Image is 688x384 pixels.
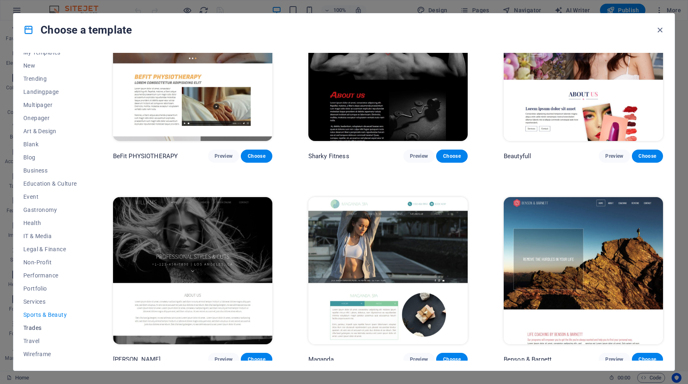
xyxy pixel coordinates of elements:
span: Non-Profit [23,259,77,266]
span: Preview [605,356,623,363]
button: Non-Profit [23,256,77,269]
span: Choose [443,153,461,159]
span: Multipager [23,102,77,108]
button: Multipager [23,98,77,111]
button: Wireframe [23,348,77,361]
button: Legal & Finance [23,243,77,256]
p: Benson & Barnett [504,355,552,364]
button: Services [23,295,77,308]
span: Choose [247,356,265,363]
h4: Choose a template [23,23,132,36]
button: Education & Culture [23,177,77,190]
span: Education & Culture [23,180,77,187]
span: Onepager [23,115,77,121]
button: Preview [599,353,630,366]
img: Maganda [308,197,468,344]
button: Trending [23,72,77,85]
button: Preview [403,353,435,366]
span: Preview [410,356,428,363]
span: Gastronomy [23,207,77,213]
span: Preview [605,153,623,159]
span: Blank [23,141,77,148]
span: Choose [638,153,656,159]
button: Choose [436,353,467,366]
button: IT & Media [23,229,77,243]
span: Landingpage [23,89,77,95]
span: Choose [247,153,265,159]
p: Maganda [308,355,334,364]
button: Landingpage [23,85,77,98]
span: Services [23,298,77,305]
p: BeFit PHYSIOTHERAPY [113,152,178,160]
button: Business [23,164,77,177]
button: Event [23,190,77,203]
span: Preview [410,153,428,159]
button: Choose [241,353,272,366]
button: Choose [241,150,272,163]
span: Event [23,193,77,200]
p: [PERSON_NAME] [113,355,161,364]
button: Preview [208,150,239,163]
span: Preview [215,153,233,159]
span: Legal & Finance [23,246,77,252]
span: Choose [443,356,461,363]
button: Preview [599,150,630,163]
button: Health [23,216,77,229]
button: Choose [632,353,663,366]
button: Choose [632,150,663,163]
button: Travel [23,334,77,348]
span: Trades [23,325,77,331]
button: Sports & Beauty [23,308,77,321]
button: New [23,59,77,72]
span: Trending [23,75,77,82]
button: Performance [23,269,77,282]
span: Preview [215,356,233,363]
button: Trades [23,321,77,334]
p: Sharky Fitness [308,152,349,160]
span: Choose [638,356,656,363]
button: Choose [436,150,467,163]
img: Benson & Barnett [504,197,663,344]
span: New [23,62,77,69]
button: Preview [403,150,435,163]
img: Williams [113,197,272,344]
span: Health [23,220,77,226]
button: Onepager [23,111,77,125]
span: Business [23,167,77,174]
button: Blank [23,138,77,151]
button: Art & Design [23,125,77,138]
button: Portfolio [23,282,77,295]
span: Art & Design [23,128,77,134]
span: Blog [23,154,77,161]
span: Sports & Beauty [23,311,77,318]
p: Beautyfull [504,152,531,160]
button: Blog [23,151,77,164]
button: Preview [208,353,239,366]
span: Wireframe [23,351,77,357]
span: Travel [23,338,77,344]
span: Portfolio [23,285,77,292]
button: Gastronomy [23,203,77,216]
span: IT & Media [23,233,77,239]
span: Performance [23,272,77,279]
